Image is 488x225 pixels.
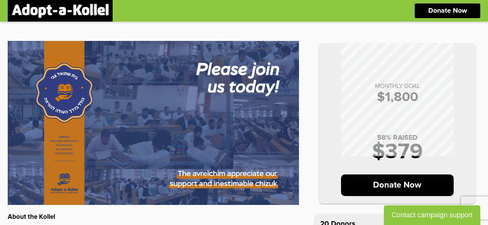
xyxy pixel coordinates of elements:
[8,41,299,205] img: lNFJI31BgA.bseUjMn0dG.jpg
[8,214,55,220] strong: About the Kollel
[384,205,480,225] button: Contact campaign support
[341,174,454,196] p: Donate Now
[428,7,467,14] p: Donate Now
[327,83,468,89] p: MONTHLY GOAL
[12,4,109,18] img: logonobg.png
[327,91,468,104] p: $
